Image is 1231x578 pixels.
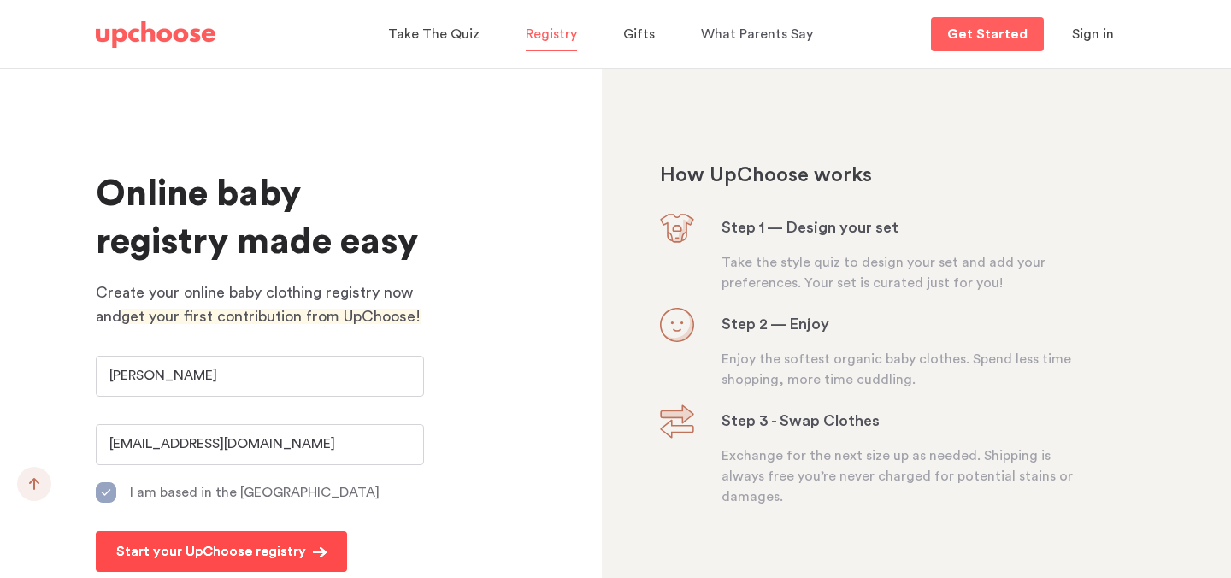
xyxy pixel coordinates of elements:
img: Step 2 — Enjoy [660,308,694,342]
a: Get Started [931,17,1044,51]
span: Registry [526,27,577,41]
h3: Step 2 — Enjoy [722,315,1081,335]
img: Step 1 — Design your set [660,214,694,243]
h3: Step 1 — Design your set [722,218,1081,239]
a: Take The Quiz [388,18,485,51]
button: Start your UpChoose registry [96,531,347,572]
p: Exchange for the next size up as needed. Shipping is always free you’re never charged for potenti... [722,445,1081,507]
h3: Step 3 - Swap Clothes [722,411,1081,432]
p: Take the style quiz to design your set and add your preferences. Your set is curated just for you! [722,252,1081,293]
input: Your Name [96,356,424,397]
span: Sign in [1072,27,1114,41]
img: UpChoose [96,21,215,48]
span: What Parents Say [701,27,813,41]
p: I am based in the [GEOGRAPHIC_DATA] [130,482,380,503]
span: get your first contribution from UpChoose! [121,309,421,324]
a: What Parents Say [701,18,818,51]
a: Registry [526,18,582,51]
a: Gifts [623,18,660,51]
p: Enjoy the softest organic baby clothes. Spend less time shopping, more time cuddling. [722,349,1081,390]
span: Gifts [623,27,655,41]
span: Online baby registry made easy [96,176,418,260]
p: Get Started [947,27,1028,41]
button: Sign in [1051,17,1135,51]
img: Step 3 - Swap Clothes [660,404,694,439]
p: Start your UpChoose registry [116,541,306,562]
span: Create your online baby clothing registry now and [96,285,413,324]
span: Take The Quiz [388,27,480,41]
a: UpChoose [96,17,215,52]
h2: How UpChoose works [660,162,1081,190]
input: Your Email [96,424,424,465]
